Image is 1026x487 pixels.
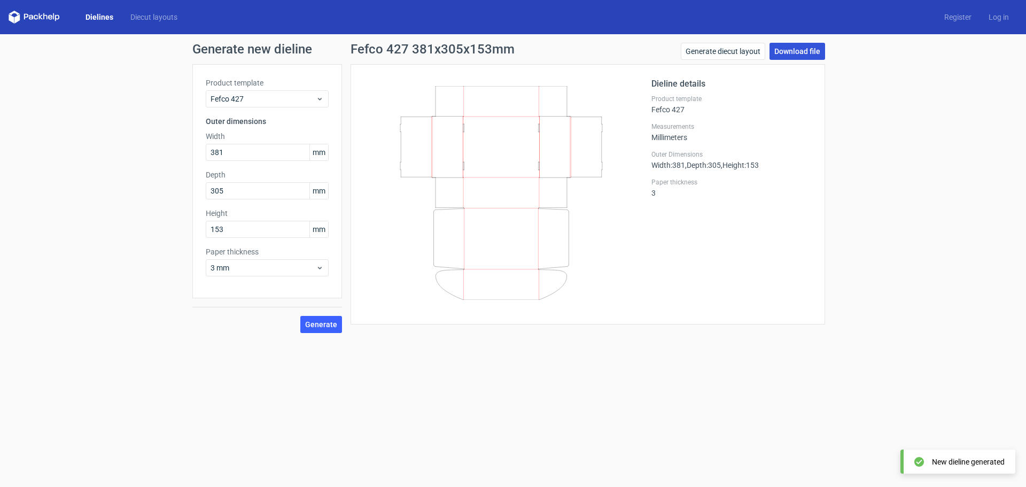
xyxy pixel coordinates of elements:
span: Width : 381 [651,161,685,169]
div: Millimeters [651,122,812,142]
span: , Height : 153 [721,161,759,169]
span: , Depth : 305 [685,161,721,169]
h3: Outer dimensions [206,116,329,127]
span: mm [309,144,328,160]
h1: Fefco 427 381x305x153mm [351,43,515,56]
label: Product template [206,78,329,88]
label: Width [206,131,329,142]
div: 3 [651,178,812,197]
a: Diecut layouts [122,12,186,22]
label: Paper thickness [651,178,812,187]
span: mm [309,221,328,237]
a: Log in [980,12,1017,22]
label: Depth [206,169,329,180]
a: Download file [770,43,825,60]
label: Paper thickness [206,246,329,257]
label: Measurements [651,122,812,131]
a: Generate diecut layout [681,43,765,60]
label: Product template [651,95,812,103]
span: 3 mm [211,262,316,273]
a: Register [936,12,980,22]
span: mm [309,183,328,199]
h2: Dieline details [651,78,812,90]
h1: Generate new dieline [192,43,834,56]
button: Generate [300,316,342,333]
span: Generate [305,321,337,328]
div: Fefco 427 [651,95,812,114]
span: Fefco 427 [211,94,316,104]
div: New dieline generated [932,457,1005,467]
label: Outer Dimensions [651,150,812,159]
label: Height [206,208,329,219]
a: Dielines [77,12,122,22]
